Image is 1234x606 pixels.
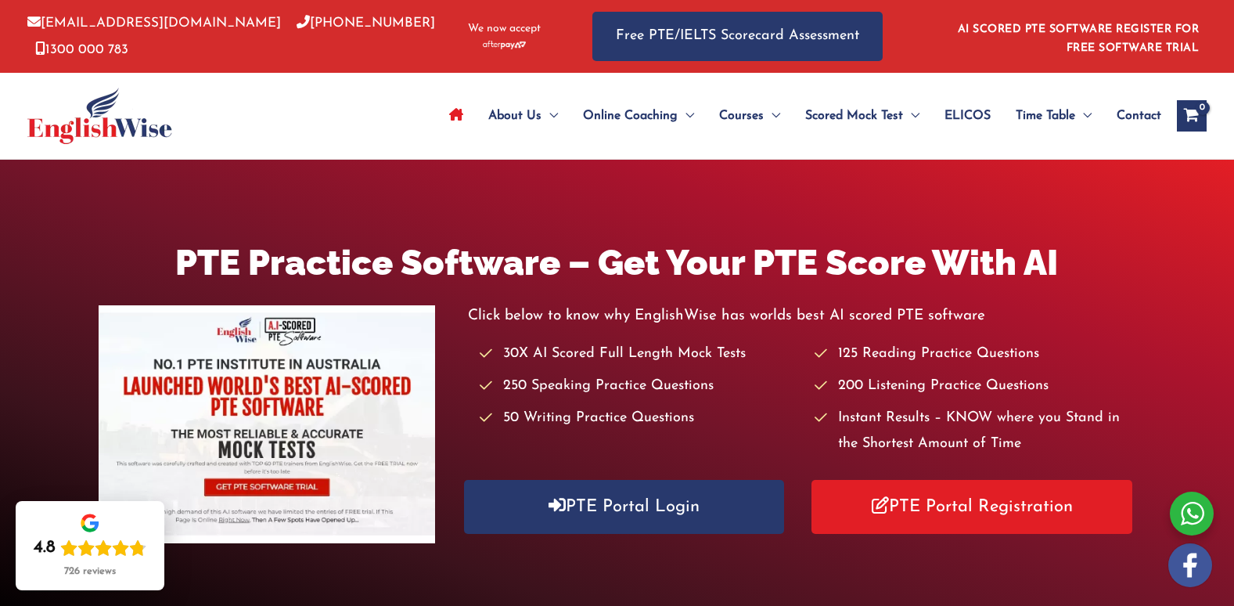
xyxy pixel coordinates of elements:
[1104,88,1161,143] a: Contact
[583,88,678,143] span: Online Coaching
[27,16,281,30] a: [EMAIL_ADDRESS][DOMAIN_NAME]
[34,537,56,559] div: 4.8
[678,88,694,143] span: Menu Toggle
[64,565,116,578] div: 726 reviews
[468,303,1135,329] p: Click below to know why EnglishWise has worlds best AI scored PTE software
[99,238,1135,287] h1: PTE Practice Software – Get Your PTE Score With AI
[34,537,146,559] div: Rating: 4.8 out of 5
[944,88,991,143] span: ELICOS
[793,88,932,143] a: Scored Mock TestMenu Toggle
[488,88,541,143] span: About Us
[476,88,570,143] a: About UsMenu Toggle
[592,12,883,61] a: Free PTE/IELTS Scorecard Assessment
[805,88,903,143] span: Scored Mock Test
[1003,88,1104,143] a: Time TableMenu Toggle
[948,11,1207,62] aside: Header Widget 1
[815,341,1135,367] li: 125 Reading Practice Questions
[707,88,793,143] a: CoursesMenu Toggle
[570,88,707,143] a: Online CoachingMenu Toggle
[464,480,784,534] a: PTE Portal Login
[958,23,1200,54] a: AI SCORED PTE SOFTWARE REGISTER FOR FREE SOFTWARE TRIAL
[468,21,541,37] span: We now accept
[480,373,800,399] li: 250 Speaking Practice Questions
[1117,88,1161,143] span: Contact
[483,41,526,49] img: Afterpay-Logo
[932,88,1003,143] a: ELICOS
[27,88,172,144] img: cropped-ew-logo
[719,88,764,143] span: Courses
[1016,88,1075,143] span: Time Table
[437,88,1161,143] nav: Site Navigation: Main Menu
[815,406,1135,458] li: Instant Results – KNOW where you Stand in the Shortest Amount of Time
[764,88,780,143] span: Menu Toggle
[297,16,435,30] a: [PHONE_NUMBER]
[1177,100,1207,132] a: View Shopping Cart, empty
[815,373,1135,399] li: 200 Listening Practice Questions
[1168,543,1212,587] img: white-facebook.png
[99,305,435,543] img: pte-institute-main
[480,406,800,431] li: 50 Writing Practice Questions
[811,480,1131,534] a: PTE Portal Registration
[1075,88,1092,143] span: Menu Toggle
[541,88,558,143] span: Menu Toggle
[903,88,919,143] span: Menu Toggle
[35,43,128,56] a: 1300 000 783
[480,341,800,367] li: 30X AI Scored Full Length Mock Tests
